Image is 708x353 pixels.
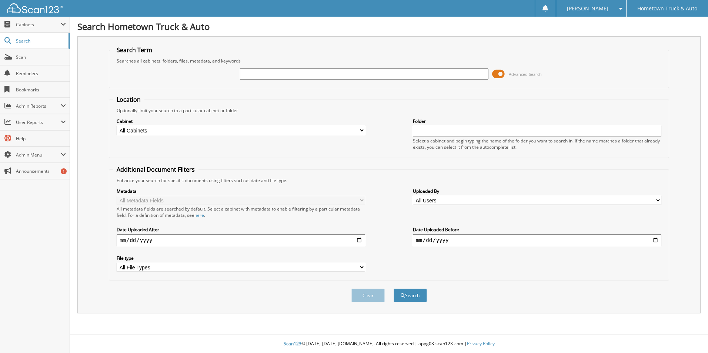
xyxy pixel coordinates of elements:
[284,340,301,347] span: Scan123
[16,70,66,77] span: Reminders
[413,118,661,124] label: Folder
[16,87,66,93] span: Bookmarks
[117,255,365,261] label: File type
[113,107,665,114] div: Optionally limit your search to a particular cabinet or folder
[117,188,365,194] label: Metadata
[509,71,542,77] span: Advanced Search
[113,95,144,104] legend: Location
[16,54,66,60] span: Scan
[467,340,495,347] a: Privacy Policy
[7,3,63,13] img: scan123-logo-white.svg
[413,234,661,246] input: end
[413,188,661,194] label: Uploaded By
[70,335,708,353] div: © [DATE]-[DATE] [DOMAIN_NAME]. All rights reserved | appg03-scan123-com |
[113,177,665,184] div: Enhance your search for specific documents using filters such as date and file type.
[671,317,708,353] iframe: Chat Widget
[637,6,697,11] span: Hometown Truck & Auto
[413,226,661,233] label: Date Uploaded Before
[113,165,198,174] legend: Additional Document Filters
[351,289,385,302] button: Clear
[16,135,66,142] span: Help
[394,289,427,302] button: Search
[117,234,365,246] input: start
[413,138,661,150] div: Select a cabinet and begin typing the name of the folder you want to search in. If the name match...
[194,212,204,218] a: here
[117,118,365,124] label: Cabinet
[113,46,156,54] legend: Search Term
[117,206,365,218] div: All metadata fields are searched by default. Select a cabinet with metadata to enable filtering b...
[567,6,608,11] span: [PERSON_NAME]
[16,21,61,28] span: Cabinets
[16,38,65,44] span: Search
[77,20,701,33] h1: Search Hometown Truck & Auto
[16,119,61,125] span: User Reports
[113,58,665,64] div: Searches all cabinets, folders, files, metadata, and keywords
[16,168,66,174] span: Announcements
[16,152,61,158] span: Admin Menu
[16,103,61,109] span: Admin Reports
[117,226,365,233] label: Date Uploaded After
[61,168,67,174] div: 1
